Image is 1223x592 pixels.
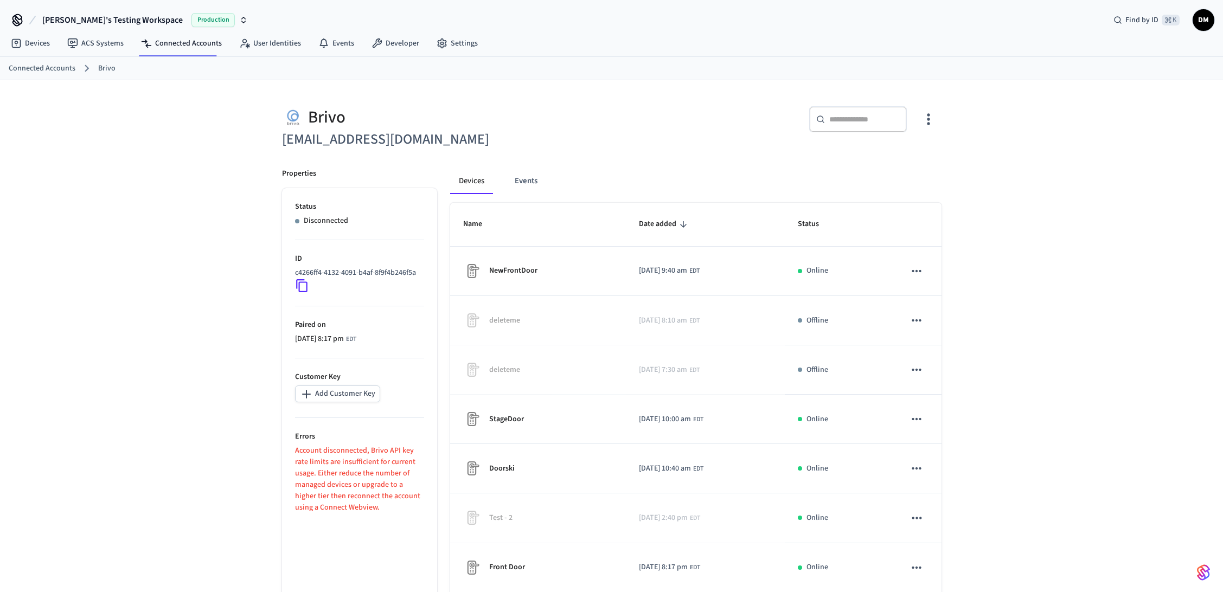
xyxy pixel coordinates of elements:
[295,385,380,402] button: Add Customer Key
[693,464,703,474] span: EDT
[463,460,481,477] img: Placeholder Lock Image
[639,265,687,276] span: [DATE] 9:40 am
[806,463,828,474] p: Online
[346,334,356,344] span: EDT
[463,509,481,526] img: Placeholder Lock Image
[132,34,230,53] a: Connected Accounts
[689,266,700,276] span: EDT
[806,512,828,524] p: Online
[282,106,304,128] img: August Logo, Square
[639,364,687,376] span: [DATE] 7:30 am
[282,168,316,179] p: Properties
[639,414,691,425] span: [DATE] 10:00 am
[463,262,481,280] img: Placeholder Lock Image
[489,265,537,276] p: NewFrontDoor
[59,34,132,53] a: ACS Systems
[295,201,424,213] p: Status
[42,14,183,27] span: [PERSON_NAME]'s Testing Workspace
[304,215,348,227] p: Disconnected
[798,216,833,233] span: Status
[806,364,828,376] p: Offline
[295,445,424,513] p: Account disconnected, Brivo API key rate limits are insufficient for current usage. Either reduce...
[489,463,515,474] p: Doorski
[9,63,75,74] a: Connected Accounts
[463,559,481,576] img: Placeholder Lock Image
[689,316,700,326] span: EDT
[689,365,700,375] span: EDT
[1105,10,1188,30] div: Find by ID⌘ K
[463,410,481,428] img: Placeholder Lock Image
[639,512,688,524] span: [DATE] 2:40 pm
[230,34,310,53] a: User Identities
[1194,10,1213,30] span: DM
[295,333,344,345] span: [DATE] 8:17 pm
[639,265,700,276] div: America/Toronto
[806,414,828,425] p: Online
[295,431,424,442] p: Errors
[639,463,691,474] span: [DATE] 10:40 am
[690,563,700,572] span: EDT
[98,63,116,74] a: Brivo
[489,414,524,425] p: StageDoor
[282,128,605,151] h6: [EMAIL_ADDRESS][DOMAIN_NAME]
[1193,9,1214,31] button: DM
[295,371,424,383] p: Customer Key
[639,216,690,233] span: Date added
[693,415,703,424] span: EDT
[463,361,481,378] img: Placeholder Lock Image
[450,168,942,194] div: connected account tabs
[806,562,828,573] p: Online
[363,34,428,53] a: Developer
[2,34,59,53] a: Devices
[1125,15,1158,25] span: Find by ID
[295,267,416,279] p: c4266ff4-4132-4091-b4af-8f9f4b246f5a
[1197,564,1210,581] img: SeamLogoGradient.69752ec5.svg
[463,312,481,329] img: Placeholder Lock Image
[489,364,520,376] p: deleteme
[639,364,700,376] div: America/Toronto
[1162,15,1180,25] span: ⌘ K
[639,463,703,474] div: America/Toronto
[428,34,486,53] a: Settings
[310,34,363,53] a: Events
[806,315,828,326] p: Offline
[450,203,942,592] table: sticky table
[690,513,700,523] span: EDT
[282,106,605,128] div: Brivo
[463,216,496,233] span: Name
[639,315,687,326] span: [DATE] 8:10 am
[639,562,700,573] div: America/Toronto
[639,315,700,326] div: America/Toronto
[639,562,688,573] span: [DATE] 8:17 pm
[450,168,493,194] button: Devices
[806,265,828,276] p: Online
[639,414,703,425] div: America/Toronto
[506,168,546,194] button: Events
[191,13,235,27] span: Production
[295,253,424,265] p: ID
[489,512,513,524] p: Test - 2
[295,319,424,331] p: Paired on
[489,315,520,326] p: deleteme
[489,562,525,573] p: Front Door
[295,333,356,345] div: America/Toronto
[639,512,700,524] div: America/Toronto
